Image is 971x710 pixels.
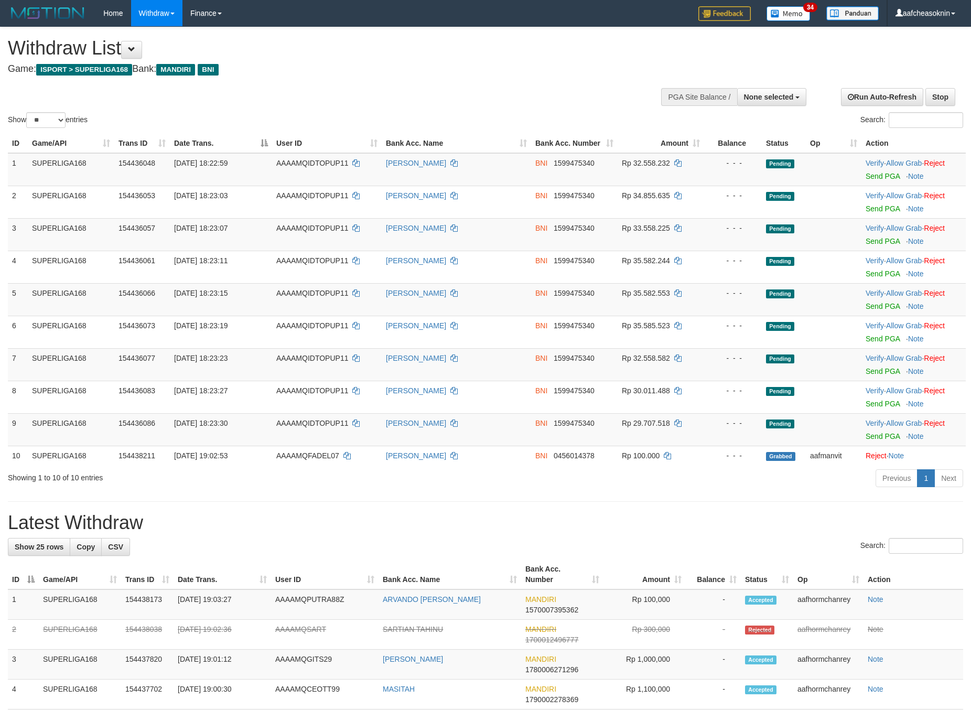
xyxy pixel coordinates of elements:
span: AAAAMQIDTOPUP11 [276,159,348,167]
a: Next [934,469,963,487]
td: aafhormchanrey [793,620,864,650]
span: · [886,386,924,395]
th: Status: activate to sort column ascending [741,560,793,589]
span: Copy 1599475340 to clipboard [554,289,595,297]
span: Rp 100.000 [622,451,660,460]
td: aafhormchanrey [793,680,864,709]
span: Rp 35.582.244 [622,256,670,265]
a: Note [868,595,883,604]
span: Pending [766,192,794,201]
td: 1 [8,589,39,620]
th: ID [8,134,28,153]
a: Allow Grab [886,191,922,200]
a: Send PGA [866,270,900,278]
td: aafmanvit [806,446,861,465]
span: Accepted [745,655,776,664]
span: Pending [766,322,794,331]
td: SUPERLIGA168 [39,650,121,680]
span: BNI [535,289,547,297]
a: Verify [866,159,884,167]
span: BNI [198,64,218,76]
td: 6 [8,316,28,348]
th: Balance: activate to sort column ascending [686,560,741,589]
td: SUPERLIGA168 [28,413,114,446]
a: Verify [866,321,884,330]
td: Rp 1,000,000 [603,650,686,680]
th: Bank Acc. Name: activate to sort column ascending [379,560,521,589]
span: Copy 1599475340 to clipboard [554,419,595,427]
span: AAAAMQFADEL07 [276,451,339,460]
span: AAAAMQIDTOPUP11 [276,256,348,265]
span: BNI [535,224,547,232]
a: Allow Grab [886,159,922,167]
span: ISPORT > SUPERLIGA168 [36,64,132,76]
td: 7 [8,348,28,381]
span: MANDIRI [525,655,556,663]
td: [DATE] 19:02:36 [174,620,271,650]
a: Reject [924,159,945,167]
td: Rp 100,000 [603,589,686,620]
span: CSV [108,543,123,551]
td: - [686,680,741,709]
span: Rp 32.558.582 [622,354,670,362]
td: SUPERLIGA168 [28,283,114,316]
a: Verify [866,289,884,297]
span: Rp 35.582.553 [622,289,670,297]
span: Grabbed [766,452,795,461]
h4: Game: Bank: [8,64,637,74]
div: - - - [708,190,758,201]
span: Show 25 rows [15,543,63,551]
span: 154436066 [118,289,155,297]
td: 1 [8,153,28,186]
div: - - - [708,288,758,298]
a: Run Auto-Refresh [841,88,923,106]
a: Reject [924,289,945,297]
span: · [886,354,924,362]
th: User ID: activate to sort column ascending [271,560,379,589]
th: Bank Acc. Name: activate to sort column ascending [382,134,531,153]
a: Note [908,205,924,213]
a: Note [868,625,883,633]
span: MANDIRI [525,625,556,633]
a: Note [908,302,924,310]
a: Verify [866,191,884,200]
input: Search: [889,112,963,128]
span: Pending [766,257,794,266]
a: Note [908,335,924,343]
th: Trans ID: activate to sort column ascending [121,560,174,589]
span: [DATE] 18:23:11 [174,256,228,265]
td: · · [861,251,966,283]
span: AAAAMQIDTOPUP11 [276,354,348,362]
span: · [886,191,924,200]
span: AAAAMQIDTOPUP11 [276,386,348,395]
span: · [886,289,924,297]
span: Copy 1599475340 to clipboard [554,256,595,265]
span: 154436083 [118,386,155,395]
a: Allow Grab [886,419,922,427]
td: · · [861,186,966,218]
span: Rp 35.585.523 [622,321,670,330]
a: Reject [924,419,945,427]
span: Copy 1599475340 to clipboard [554,159,595,167]
a: Reject [924,386,945,395]
select: Showentries [26,112,66,128]
a: Send PGA [866,237,900,245]
span: · [886,321,924,330]
a: Verify [866,386,884,395]
a: Allow Grab [886,321,922,330]
span: 154436048 [118,159,155,167]
td: SUPERLIGA168 [28,381,114,413]
label: Show entries [8,112,88,128]
td: SUPERLIGA168 [28,186,114,218]
td: SUPERLIGA168 [39,680,121,709]
td: [DATE] 19:01:12 [174,650,271,680]
span: Pending [766,419,794,428]
span: 34 [803,3,817,12]
td: 2 [8,620,39,650]
span: Copy 1599475340 to clipboard [554,354,595,362]
span: Rp 29.707.518 [622,419,670,427]
span: Copy 1599475340 to clipboard [554,224,595,232]
span: [DATE] 18:23:07 [174,224,228,232]
a: SARTIAN TAHINU [383,625,443,633]
a: Send PGA [866,400,900,408]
